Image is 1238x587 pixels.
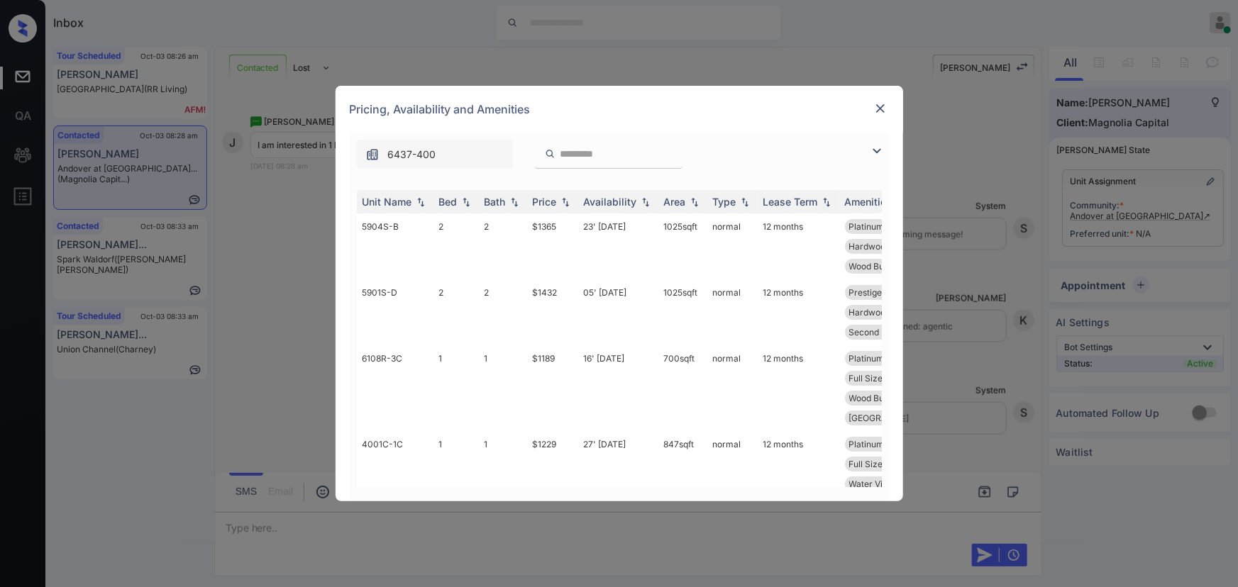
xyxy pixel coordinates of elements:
img: icon-zuma [868,142,885,160]
span: Hardwood Plank ... [849,307,924,318]
td: 12 months [758,213,839,279]
div: Type [713,196,736,208]
div: Bath [485,196,506,208]
div: Pricing, Availability and Amenities [336,86,903,133]
img: sorting [507,197,521,207]
span: Wood Burning Fi... [849,393,921,403]
td: 6108R-3C [357,345,433,431]
td: 1025 sqft [658,279,707,345]
span: Full Size Wash/... [849,373,917,384]
td: 700 sqft [658,345,707,431]
span: [GEOGRAPHIC_DATA] [849,413,936,423]
td: 1 [433,345,479,431]
img: icon-zuma [365,147,380,162]
span: Platinum - 2 Be... [849,221,917,232]
div: Amenities [845,196,892,208]
img: sorting [687,197,702,207]
td: 5904S-B [357,213,433,279]
img: icon-zuma [545,147,556,160]
span: 6437-400 [388,147,436,162]
td: 1 [433,431,479,497]
img: sorting [459,197,473,207]
td: 05' [DATE] [578,279,658,345]
td: 4001C-1C [357,431,433,497]
td: 1025 sqft [658,213,707,279]
td: normal [707,431,758,497]
td: 12 months [758,431,839,497]
span: Hardwood Plank ... [849,241,924,252]
td: 1 [479,431,527,497]
td: 2 [433,213,479,279]
td: normal [707,279,758,345]
span: Prestige - 2 Be... [849,287,915,298]
div: Lease Term [763,196,818,208]
div: Bed [439,196,458,208]
div: Price [533,196,557,208]
td: $1229 [527,431,578,497]
span: Platinum - 1 Be... [849,353,916,364]
img: sorting [639,197,653,207]
td: 5901S-D [357,279,433,345]
img: sorting [558,197,573,207]
span: Second Floor To... [849,327,921,337]
img: sorting [414,197,428,207]
td: 12 months [758,345,839,431]
td: 2 [479,213,527,279]
td: 23' [DATE] [578,213,658,279]
td: 1 [479,345,527,431]
td: normal [707,213,758,279]
td: normal [707,345,758,431]
td: $1432 [527,279,578,345]
td: $1189 [527,345,578,431]
span: Water View [849,479,895,489]
td: 27' [DATE] [578,431,658,497]
span: Platinum - 1 Be... [849,439,916,449]
div: Availability [584,196,637,208]
td: 2 [433,279,479,345]
img: close [873,101,888,116]
img: sorting [819,197,834,207]
img: sorting [738,197,752,207]
div: Area [664,196,686,208]
td: 2 [479,279,527,345]
td: $1365 [527,213,578,279]
span: Wood Burning Fi... [849,261,921,272]
div: Unit Name [363,196,412,208]
td: 16' [DATE] [578,345,658,431]
span: Full Size Wash/... [849,459,917,469]
td: 847 sqft [658,431,707,497]
td: 12 months [758,279,839,345]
